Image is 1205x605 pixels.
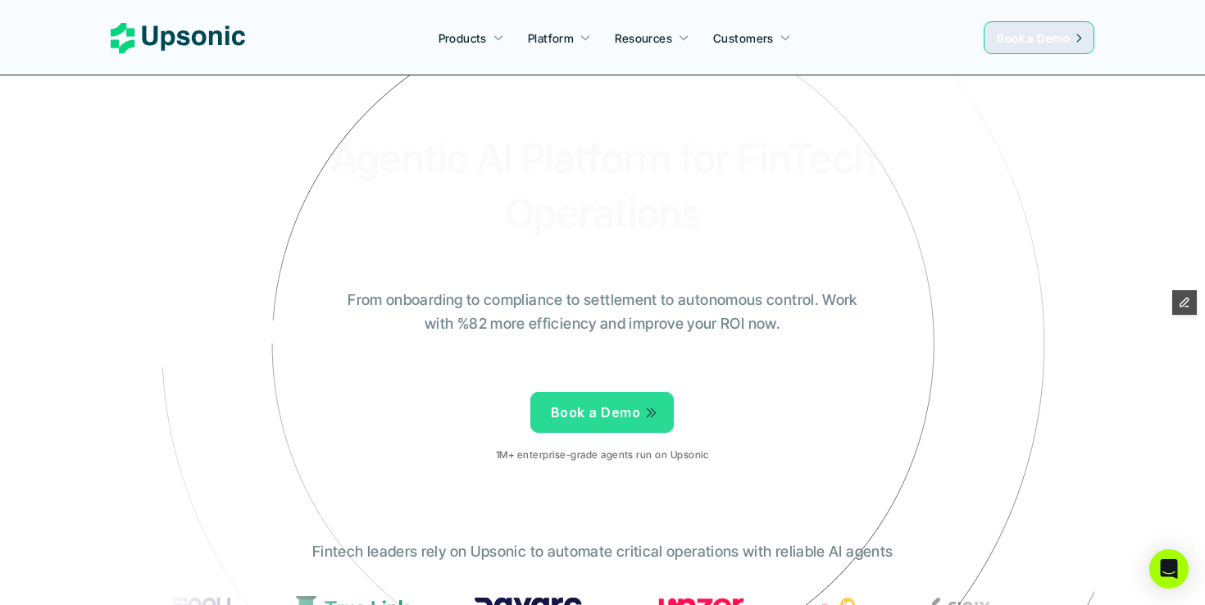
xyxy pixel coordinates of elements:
[528,30,574,47] p: Platform
[530,392,674,433] a: Book a Demo
[551,404,640,421] span: Book a Demo
[615,30,672,47] p: Resources
[439,30,487,47] p: Products
[429,23,514,52] a: Products
[1149,549,1189,589] div: Open Intercom Messenger
[997,31,1070,45] span: Book a Demo
[496,449,708,461] p: 1M+ enterprise-grade agents run on Upsonic
[336,289,869,336] p: From onboarding to compliance to settlement to autonomous control. Work with %82 more efficiency ...
[316,131,889,241] h2: Agentic AI Platform for FinTech Operations
[713,30,774,47] p: Customers
[984,21,1094,54] a: Book a Demo
[312,540,893,564] p: Fintech leaders rely on Upsonic to automate critical operations with reliable AI agents
[1172,290,1197,315] button: Edit Framer Content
